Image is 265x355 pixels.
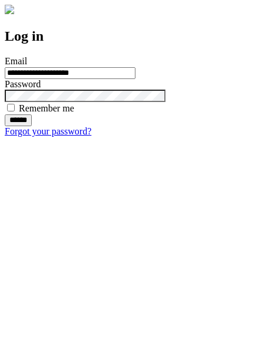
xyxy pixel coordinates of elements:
label: Email [5,56,27,66]
a: Forgot your password? [5,126,91,136]
label: Remember me [19,103,74,113]
label: Password [5,79,41,89]
img: logo-4e3dc11c47720685a147b03b5a06dd966a58ff35d612b21f08c02c0306f2b779.png [5,5,14,14]
h2: Log in [5,28,260,44]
